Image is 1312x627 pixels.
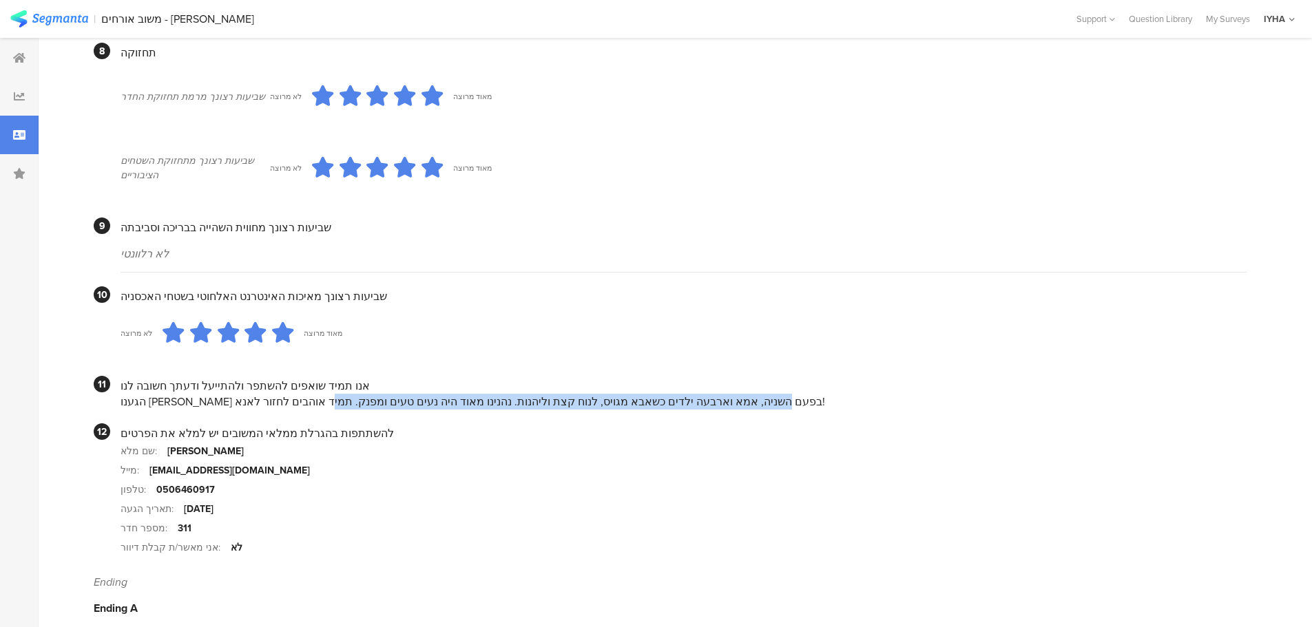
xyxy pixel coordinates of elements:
[149,463,310,478] div: [EMAIL_ADDRESS][DOMAIN_NAME]
[156,482,215,497] div: 0506460917
[121,540,231,555] div: אני מאשר/ת קבלת דיוור:
[121,288,1247,304] div: שביעות רצונך מאיכות האינטרנט האלחוטי בשטחי האכסניה
[121,45,1247,61] div: תחזוקה
[231,540,242,555] div: לא
[184,502,214,516] div: [DATE]
[167,444,244,458] div: [PERSON_NAME]
[121,328,152,339] div: לא מרוצה
[121,220,1247,235] div: שביעות רצונך מחווית השהייה בבריכה וסביבתה
[94,286,110,303] div: 10
[94,600,1247,616] div: Ending A
[270,91,302,102] div: לא מרוצה
[121,521,178,535] div: מספר חדר:
[1122,12,1199,25] a: Question Library
[121,463,149,478] div: מייל:
[121,425,1247,441] div: להשתתפות בהגרלת ממלאי המשובים יש למלא את הפרטים
[453,162,492,173] div: מאוד מרוצה
[121,378,1247,394] div: אנו תמיד שואפים להשתפר ולהתייעל ודעתך חשובה לנו
[304,328,342,339] div: מאוד מרוצה
[94,423,110,440] div: 12
[453,91,492,102] div: מאוד מרוצה
[1076,8,1115,30] div: Support
[121,394,1247,410] div: הגענו [PERSON_NAME] בפעם השניה, אמא וארבעה ילדים כשאבא מגויס, לנוח קצת וליהנות. נהנינו מאוד היה נ...
[94,43,110,59] div: 8
[121,482,156,497] div: טלפון:
[94,217,110,234] div: 9
[121,153,270,182] div: שביעות רצונך מתחזוקת השטחים הציבוריים
[94,574,1247,590] div: Ending
[178,521,191,535] div: 311
[94,376,110,392] div: 11
[1264,12,1285,25] div: IYHA
[101,12,254,25] div: משוב אורחים - [PERSON_NAME]
[121,89,270,104] div: שביעות רצונך מרמת תחזוקת החדר
[121,444,167,458] div: שם מלא:
[1199,12,1257,25] a: My Surveys
[121,502,184,516] div: תאריך הגעה:
[94,11,96,27] div: |
[10,10,88,28] img: segmanta logo
[270,162,302,173] div: לא מרוצה
[121,246,1247,262] div: לא רלוונטי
